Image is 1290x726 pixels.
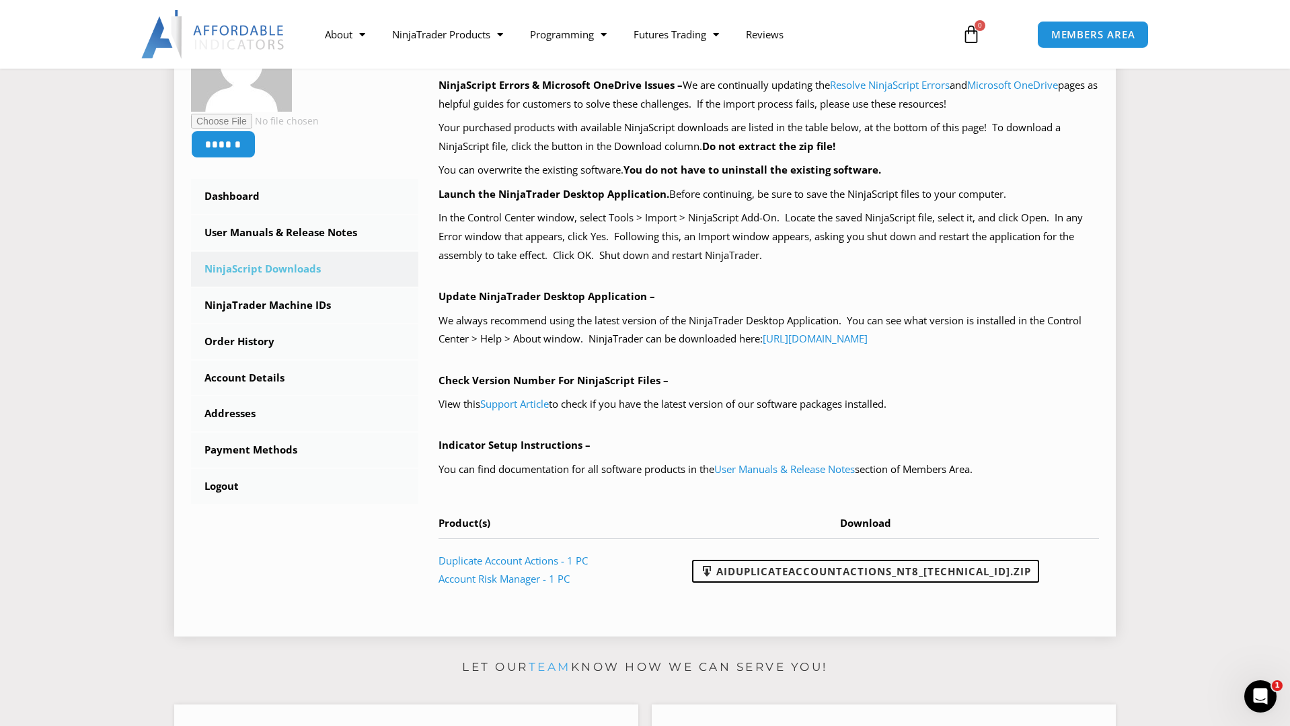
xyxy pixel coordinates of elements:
p: You can overwrite the existing software. [439,161,1100,180]
a: [URL][DOMAIN_NAME] [763,332,868,345]
a: Futures Trading [620,19,732,50]
a: team [529,660,571,674]
a: Reviews [732,19,797,50]
a: Account Details [191,361,418,396]
p: We always recommend using the latest version of the NinjaTrader Desktop Application. You can see ... [439,312,1100,349]
b: Do not extract the zip file! [702,139,835,153]
p: We are continually updating the and pages as helpful guides for customers to solve these challeng... [439,76,1100,114]
p: In the Control Center window, select Tools > Import > NinjaScript Add-On. Locate the saved NinjaS... [439,209,1100,265]
b: Check Version Number For NinjaScript Files – [439,373,669,387]
img: LogoAI | Affordable Indicators – NinjaTrader [141,10,286,59]
a: Account Risk Manager - 1 PC [439,572,570,585]
a: Programming [517,19,620,50]
a: Logout [191,469,418,504]
nav: Account pages [191,179,418,504]
a: Resolve NinjaScript Errors [830,78,950,92]
b: NinjaScript Errors & Microsoft OneDrive Issues – [439,78,683,92]
a: MEMBERS AREA [1037,21,1149,48]
a: User Manuals & Release Notes [714,462,855,476]
a: User Manuals & Release Notes [191,215,418,250]
p: You can find documentation for all software products in the section of Members Area. [439,460,1100,479]
b: Launch the NinjaTrader Desktop Application. [439,187,669,201]
span: Product(s) [439,516,490,530]
a: Dashboard [191,179,418,214]
a: About [311,19,379,50]
iframe: Intercom live chat [1244,680,1277,713]
p: Let our know how we can serve you! [174,657,1116,678]
p: Before continuing, be sure to save the NinjaScript files to your computer. [439,185,1100,204]
span: 1 [1272,680,1283,691]
b: Update NinjaTrader Desktop Application – [439,289,655,303]
a: Duplicate Account Actions - 1 PC [439,554,588,567]
p: View this to check if you have the latest version of our software packages installed. [439,395,1100,414]
a: NinjaTrader Machine IDs [191,288,418,323]
a: Order History [191,324,418,359]
span: 0 [975,20,985,31]
span: Download [840,516,891,530]
a: AIDuplicateAccountActions_NT8_[TECHNICAL_ID].zip [692,560,1039,583]
span: MEMBERS AREA [1051,30,1135,40]
a: NinjaTrader Products [379,19,517,50]
a: Microsoft OneDrive [967,78,1058,92]
a: Addresses [191,396,418,431]
p: Your purchased products with available NinjaScript downloads are listed in the table below, at th... [439,118,1100,156]
a: 0 [942,15,1001,54]
a: Support Article [480,397,549,410]
b: Indicator Setup Instructions – [439,438,591,451]
nav: Menu [311,19,946,50]
b: You do not have to uninstall the existing software. [623,163,881,176]
a: Payment Methods [191,433,418,468]
a: NinjaScript Downloads [191,252,418,287]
